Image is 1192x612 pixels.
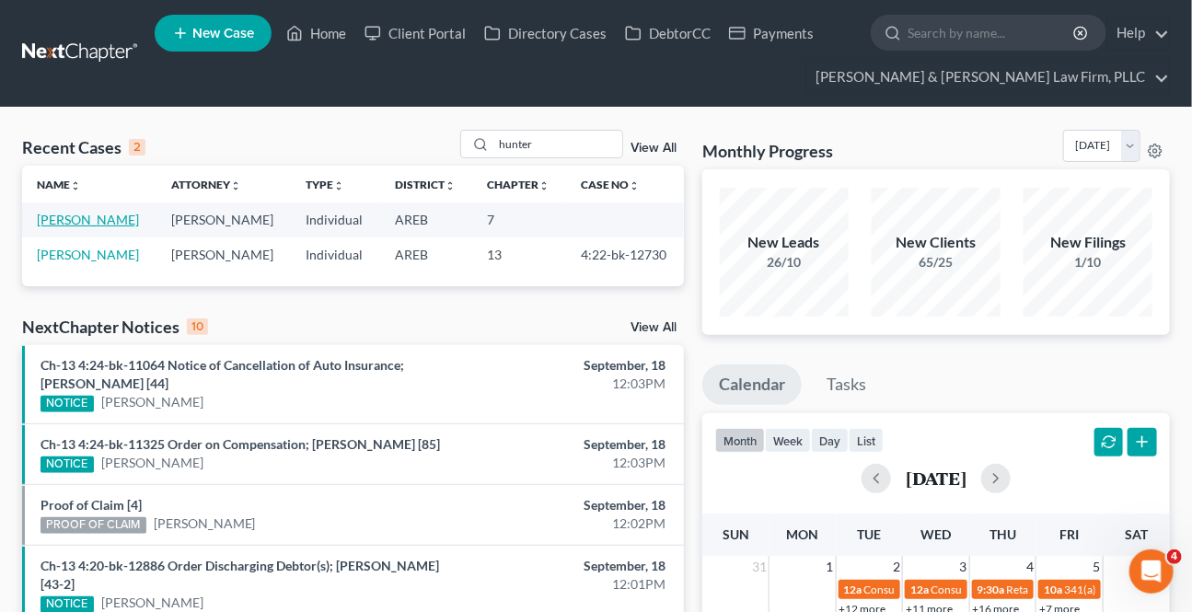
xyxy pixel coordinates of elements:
span: Wed [920,526,951,542]
span: 9:30a [978,583,1005,596]
a: View All [631,142,677,155]
td: Individual [292,202,380,237]
a: View All [631,321,677,334]
span: 10a [1044,583,1062,596]
span: 12a [910,583,929,596]
a: Help [1107,17,1169,50]
i: unfold_more [629,180,640,191]
a: [PERSON_NAME] [154,514,256,533]
span: 4 [1024,556,1036,578]
span: 31 [750,556,769,578]
div: 12:02PM [469,514,665,533]
button: week [765,428,811,453]
span: Fri [1060,526,1080,542]
td: AREB [380,237,472,271]
a: Attorneyunfold_more [171,178,241,191]
a: [PERSON_NAME] & [PERSON_NAME] Law Firm, PLLC [806,61,1169,94]
a: Chapterunfold_more [487,178,550,191]
h2: [DATE] [906,468,966,488]
i: unfold_more [538,180,550,191]
a: Client Portal [355,17,475,50]
div: NOTICE [41,396,94,412]
div: New Clients [872,232,1001,253]
input: Search by name... [908,16,1076,50]
div: 10 [187,318,208,335]
i: unfold_more [445,180,456,191]
a: Case Nounfold_more [581,178,640,191]
a: DebtorCC [616,17,720,50]
div: 12:03PM [469,454,665,472]
iframe: Intercom live chat [1129,549,1174,594]
i: unfold_more [230,180,241,191]
span: Thu [989,526,1016,542]
td: Individual [292,237,380,271]
button: month [715,428,765,453]
span: Tue [857,526,881,542]
button: list [849,428,884,453]
a: [PERSON_NAME] [37,247,139,262]
a: Districtunfold_more [395,178,456,191]
h3: Monthly Progress [702,140,833,162]
a: Nameunfold_more [37,178,81,191]
a: [PERSON_NAME] [37,212,139,227]
a: Ch-13 4:20-bk-12886 Order Discharging Debtor(s); [PERSON_NAME] [43-2] [41,558,439,592]
div: Recent Cases [22,136,145,158]
span: Consult Date for [PERSON_NAME] [931,583,1098,596]
a: Ch-13 4:24-bk-11325 Order on Compensation; [PERSON_NAME] [85] [41,436,440,452]
div: September, 18 [469,557,665,575]
a: [PERSON_NAME] [101,393,203,411]
a: Payments [720,17,823,50]
span: 2 [891,556,902,578]
div: September, 18 [469,435,665,454]
a: Proof of Claim [4] [41,497,142,513]
a: Typeunfold_more [307,178,345,191]
span: Sat [1125,526,1148,542]
td: 4:22-bk-12730 [566,237,684,271]
td: 7 [472,202,566,237]
a: [PERSON_NAME] [101,594,203,612]
a: Tasks [810,364,883,405]
span: Consult Date for [PERSON_NAME] [864,583,1032,596]
a: Home [277,17,355,50]
button: day [811,428,849,453]
div: September, 18 [469,356,665,375]
span: Mon [786,526,818,542]
td: [PERSON_NAME] [156,237,291,271]
div: September, 18 [469,496,665,514]
td: 13 [472,237,566,271]
div: 12:03PM [469,375,665,393]
input: Search by name... [493,131,622,157]
span: 1 [825,556,836,578]
i: unfold_more [70,180,81,191]
span: Sun [723,526,749,542]
div: NextChapter Notices [22,316,208,338]
span: 3 [958,556,969,578]
div: 2 [129,139,145,156]
a: Directory Cases [475,17,616,50]
a: Ch-13 4:24-bk-11064 Notice of Cancellation of Auto Insurance; [PERSON_NAME] [44] [41,357,404,391]
span: 5 [1092,556,1103,578]
i: unfold_more [334,180,345,191]
span: New Case [192,27,254,40]
div: 65/25 [872,253,1001,271]
a: [PERSON_NAME] [101,454,203,472]
div: 1/10 [1024,253,1152,271]
span: 4 [1167,549,1182,564]
div: New Leads [720,232,849,253]
span: 12a [844,583,862,596]
div: 12:01PM [469,575,665,594]
div: NOTICE [41,456,94,473]
div: New Filings [1024,232,1152,253]
div: 26/10 [720,253,849,271]
td: AREB [380,202,472,237]
td: [PERSON_NAME] [156,202,291,237]
a: Calendar [702,364,802,405]
div: PROOF OF CLAIM [41,517,146,534]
